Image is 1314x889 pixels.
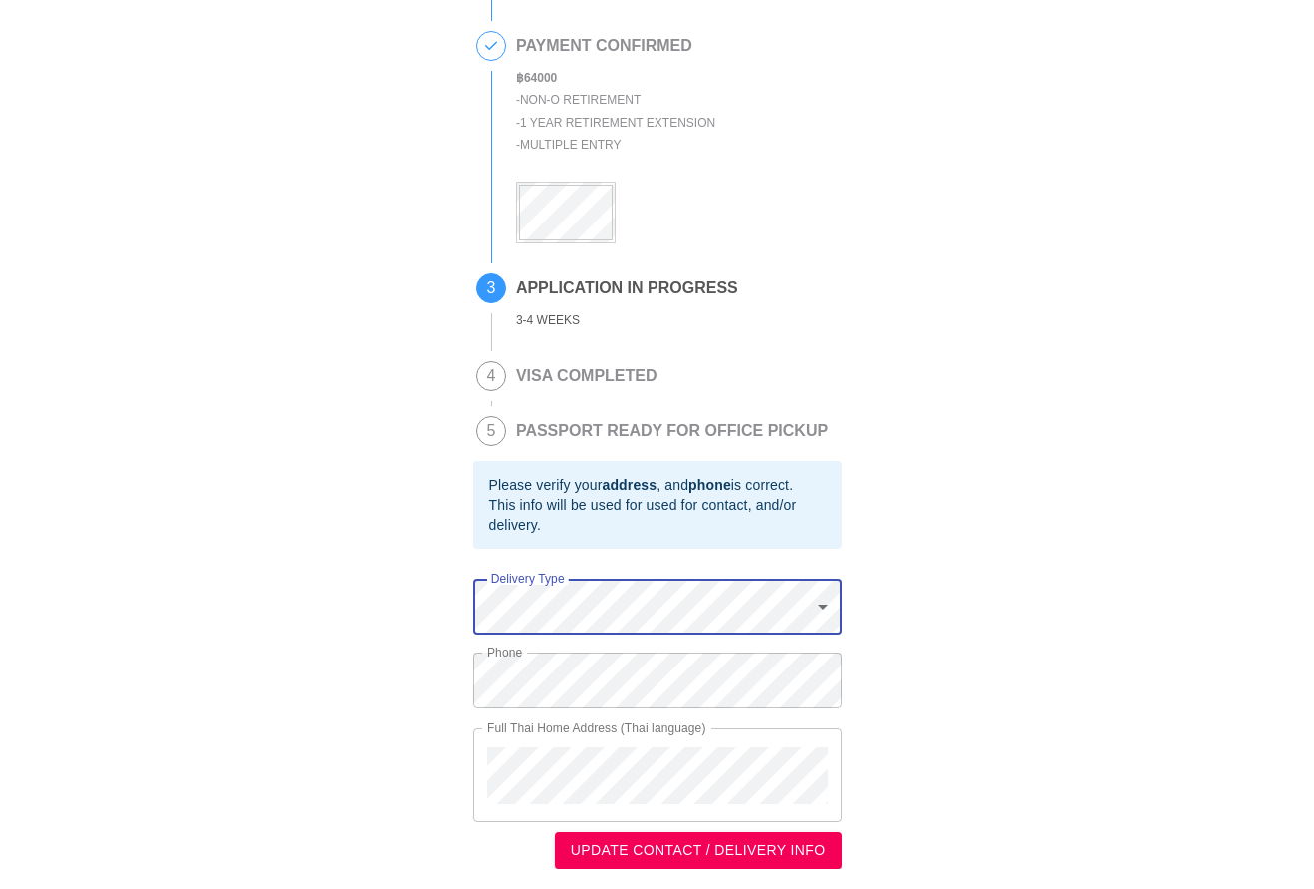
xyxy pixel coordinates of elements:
[516,89,715,112] div: - NON-O Retirement
[489,475,826,495] div: Please verify your , and is correct.
[489,495,826,535] div: This info will be used for used for contact, and/or delivery.
[516,309,738,332] div: 3-4 WEEKS
[516,71,557,85] b: ฿ 64000
[555,832,842,869] button: UPDATE CONTACT / DELIVERY INFO
[477,362,505,390] span: 4
[688,477,731,493] b: phone
[477,417,505,445] span: 5
[516,367,657,385] h2: VISA COMPLETED
[516,112,715,135] div: - 1 Year Retirement Extension
[516,37,715,55] h2: PAYMENT CONFIRMED
[602,477,657,493] b: address
[571,838,826,863] span: UPDATE CONTACT / DELIVERY INFO
[516,422,828,440] h2: PASSPORT READY FOR OFFICE PICKUP
[477,32,505,60] span: 2
[516,279,738,297] h2: APPLICATION IN PROGRESS
[477,274,505,302] span: 3
[516,134,715,157] div: - Multiple entry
